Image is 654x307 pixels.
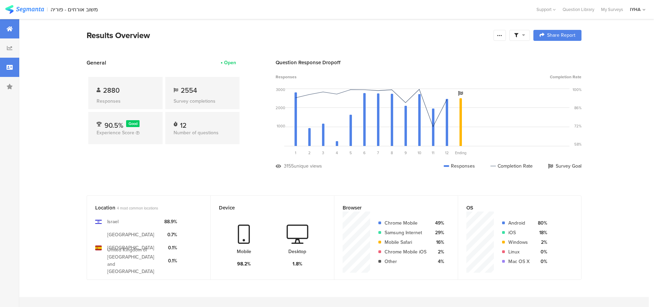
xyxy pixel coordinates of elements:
span: Number of questions [174,129,219,136]
div: 58% [574,141,581,147]
div: 0% [535,248,547,255]
div: 88.9% [164,218,177,225]
div: 100% [573,87,581,92]
span: 5 [350,150,352,156]
div: Chrome Mobile iOS [385,248,426,255]
span: 9 [404,150,407,156]
div: Support [536,4,556,15]
span: 2554 [181,85,197,95]
span: 3 [322,150,324,156]
div: United Kingdom of [GEOGRAPHIC_DATA] and [GEOGRAPHIC_DATA] [107,246,159,275]
div: Linux [508,248,530,255]
div: 1000 [277,123,285,129]
span: Experience Score [97,129,134,136]
i: Survey Goal [458,91,463,96]
div: Question Response Dropoff [276,59,581,66]
div: 3000 [276,87,285,92]
div: 0.1% [164,244,177,251]
div: 18% [535,229,547,236]
div: משוב אורחים - פוריה [51,6,98,13]
span: 6 [363,150,366,156]
div: Mobile Safari [385,239,426,246]
div: Location [95,204,191,212]
div: 0.7% [164,231,177,238]
div: Survey completions [174,98,231,105]
span: 90.5% [104,120,123,130]
div: 29% [432,229,444,236]
div: Samsung Internet [385,229,426,236]
div: Android [508,219,530,227]
div: 0.1% [164,257,177,264]
span: 11 [432,150,434,156]
span: General [87,59,106,67]
div: Ending [454,150,467,156]
div: 2% [432,248,444,255]
img: segmanta logo [5,5,44,14]
span: 4 [336,150,338,156]
div: Mac OS X [508,258,530,265]
span: 4 most common locations [117,205,158,211]
div: Completion Rate [490,162,533,170]
div: Open [224,59,236,66]
div: 49% [432,219,444,227]
span: Responses [276,74,297,80]
div: Survey Goal [548,162,581,170]
div: 72% [574,123,581,129]
div: Device [219,204,314,212]
div: Chrome Mobile [385,219,426,227]
div: Israel [107,218,119,225]
div: Browser [343,204,438,212]
div: IYHA [630,6,641,13]
div: 2000 [276,105,285,111]
div: [GEOGRAPHIC_DATA] [107,231,154,238]
div: 16% [432,239,444,246]
div: Other [385,258,426,265]
div: 12 [180,120,187,127]
div: [GEOGRAPHIC_DATA] [107,244,154,251]
div: Results Overview [87,29,490,42]
span: 12 [445,150,449,156]
div: Mobile [237,248,251,255]
div: 2% [535,239,547,246]
span: 7 [377,150,379,156]
span: Share Report [547,33,575,38]
div: 1.8% [292,260,302,268]
span: Good [129,121,137,126]
a: Question Library [559,6,598,13]
span: 10 [418,150,421,156]
span: 8 [391,150,393,156]
div: 80% [535,219,547,227]
div: 0% [535,258,547,265]
div: 4% [432,258,444,265]
div: Windows [508,239,530,246]
span: 2 [308,150,311,156]
span: Completion Rate [550,74,581,80]
div: OS [466,204,562,212]
div: iOS [508,229,530,236]
div: Responses [97,98,154,105]
div: 86% [574,105,581,111]
div: unique views [294,162,322,170]
a: My Surveys [598,6,627,13]
div: 98.2% [237,260,251,268]
div: Desktop [288,248,306,255]
span: 1 [295,150,296,156]
div: Responses [444,162,475,170]
div: | [47,5,48,13]
span: 2880 [103,85,120,95]
div: 3155 [284,162,294,170]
